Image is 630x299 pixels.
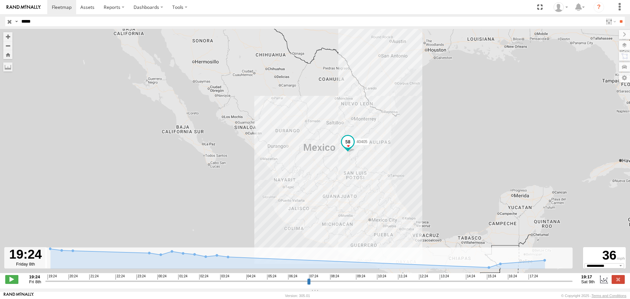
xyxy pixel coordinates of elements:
span: 19:24 [48,274,57,280]
div: Caseta Laredo TX [551,2,570,12]
span: 12:24 [419,274,428,280]
strong: 19:17 [581,274,595,279]
a: Visit our Website [4,292,34,299]
a: Terms and Conditions [592,294,626,298]
label: Measure [3,62,12,72]
img: rand-logo.svg [7,5,41,10]
div: Version: 305.01 [285,294,310,298]
span: 05:24 [267,274,276,280]
span: 15:24 [487,274,496,280]
span: 13:24 [440,274,449,280]
span: 23:24 [136,274,146,280]
span: 20:24 [69,274,78,280]
div: © Copyright 2025 - [561,294,626,298]
span: 00:24 [157,274,167,280]
span: 22:24 [115,274,125,280]
span: 11:24 [398,274,407,280]
span: 16:24 [508,274,517,280]
label: Play/Stop [5,275,18,284]
span: 14:24 [466,274,475,280]
span: 40405 [356,139,367,144]
span: 21:24 [89,274,98,280]
strong: 19:24 [29,274,41,279]
span: Sat 9th Aug 2025 [581,279,595,284]
span: 03:24 [220,274,229,280]
span: 09:24 [356,274,365,280]
span: 01:24 [178,274,187,280]
label: Close [612,275,625,284]
span: 17:24 [529,274,538,280]
label: Map Settings [619,73,630,82]
span: 04:24 [246,274,256,280]
label: Search Query [14,17,19,26]
span: 02:24 [199,274,208,280]
label: Search Filter Options [603,17,617,26]
button: Zoom in [3,32,12,41]
span: Fri 8th Aug 2025 [29,279,41,284]
button: Zoom out [3,41,12,50]
span: 08:24 [330,274,339,280]
div: 36 [584,248,625,263]
span: 07:24 [309,274,318,280]
i: ? [594,2,604,12]
span: 06:24 [288,274,297,280]
button: Zoom Home [3,50,12,59]
span: 10:24 [377,274,386,280]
